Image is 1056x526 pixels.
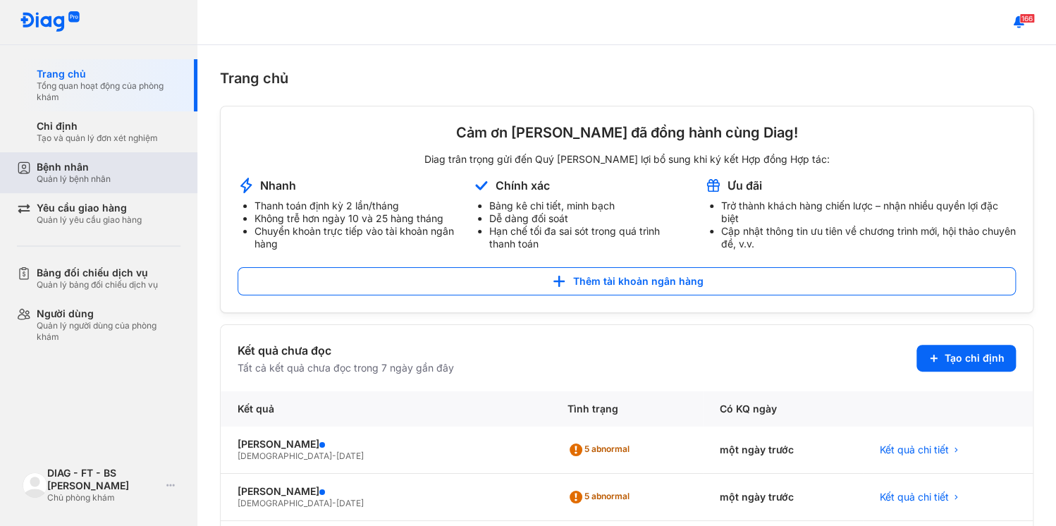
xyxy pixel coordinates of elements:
div: Bệnh nhân [37,161,111,173]
div: Chính xác [496,178,550,193]
div: Quản lý bảng đối chiếu dịch vụ [37,279,158,290]
div: Bảng đối chiếu dịch vụ [37,267,158,279]
li: Cập nhật thông tin ưu tiên về chương trình mới, hội thảo chuyên đề, v.v. [721,225,1016,250]
span: [DEMOGRAPHIC_DATA] [238,451,332,461]
img: account-announcement [472,177,490,194]
div: Trang chủ [37,68,180,80]
div: một ngày trước [703,474,863,521]
div: Yêu cầu giao hàng [37,202,142,214]
div: Cảm ơn [PERSON_NAME] đã đồng hành cùng Diag! [238,123,1016,142]
span: [DATE] [336,498,364,508]
span: 166 [1019,13,1035,23]
div: Người dùng [37,307,180,320]
img: logo [23,472,47,497]
button: Tạo chỉ định [916,345,1016,372]
li: Không trễ hơn ngày 10 và 25 hàng tháng [254,212,455,225]
div: 5 abnormal [567,486,635,508]
div: Quản lý yêu cầu giao hàng [37,214,142,226]
div: [PERSON_NAME] [238,438,534,451]
span: - [332,498,336,508]
div: Quản lý người dùng của phòng khám [37,320,180,343]
img: logo [20,11,80,33]
li: Bảng kê chi tiết, minh bạch [489,200,687,212]
div: Kết quả [221,391,551,427]
div: một ngày trước [703,427,863,474]
div: Tình trạng [551,391,703,427]
span: Kết quả chi tiết [880,444,949,456]
div: Có KQ ngày [703,391,863,427]
li: Chuyển khoản trực tiếp vào tài khoản ngân hàng [254,225,455,250]
img: account-announcement [238,177,254,194]
span: [DEMOGRAPHIC_DATA] [238,498,332,508]
div: Chủ phòng khám [47,492,161,503]
div: Chỉ định [37,120,158,133]
img: account-announcement [704,177,722,194]
button: Thêm tài khoản ngân hàng [238,267,1016,295]
div: Diag trân trọng gửi đến Quý [PERSON_NAME] lợi bổ sung khi ký kết Hợp đồng Hợp tác: [238,153,1016,166]
span: Tạo chỉ định [945,352,1005,365]
div: 5 abnormal [567,439,635,461]
div: Tất cả kết quả chưa đọc trong 7 ngày gần đây [238,362,454,374]
div: Tổng quan hoạt động của phòng khám [37,80,180,103]
div: Kết quả chưa đọc [238,342,454,359]
span: [DATE] [336,451,364,461]
span: Kết quả chi tiết [880,491,949,503]
li: Hạn chế tối đa sai sót trong quá trình thanh toán [489,225,687,250]
li: Thanh toán định kỳ 2 lần/tháng [254,200,455,212]
div: Ưu đãi [727,178,762,193]
li: Trở thành khách hàng chiến lược – nhận nhiều quyền lợi đặc biệt [721,200,1016,225]
div: Tạo và quản lý đơn xét nghiệm [37,133,158,144]
div: Quản lý bệnh nhân [37,173,111,185]
div: [PERSON_NAME] [238,485,534,498]
span: - [332,451,336,461]
li: Dễ dàng đối soát [489,212,687,225]
div: Trang chủ [220,68,1033,89]
div: DIAG - FT - BS [PERSON_NAME] [47,467,161,492]
div: Nhanh [260,178,296,193]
